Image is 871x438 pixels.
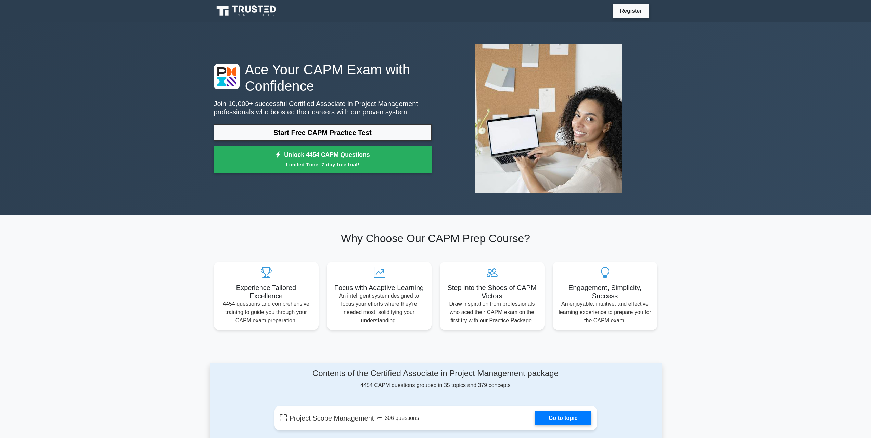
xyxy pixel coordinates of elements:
a: Unlock 4454 CAPM QuestionsLimited Time: 7-day free trial! [214,146,432,173]
h2: Why Choose Our CAPM Prep Course? [214,232,657,245]
p: Draw inspiration from professionals who aced their CAPM exam on the first try with our Practice P... [445,300,539,325]
a: Go to topic [535,411,591,425]
div: 4454 CAPM questions grouped in 35 topics and 379 concepts [274,368,597,389]
p: An enjoyable, intuitive, and effective learning experience to prepare you for the CAPM exam. [558,300,652,325]
h5: Engagement, Simplicity, Success [558,284,652,300]
small: Limited Time: 7-day free trial! [222,161,423,168]
p: Join 10,000+ successful Certified Associate in Project Management professionals who boosted their... [214,100,432,116]
h5: Focus with Adaptive Learning [332,284,426,292]
p: 4454 questions and comprehensive training to guide you through your CAPM exam preparation. [219,300,313,325]
h1: Ace Your CAPM Exam with Confidence [214,61,432,94]
h5: Step into the Shoes of CAPM Victors [445,284,539,300]
h5: Experience Tailored Excellence [219,284,313,300]
a: Start Free CAPM Practice Test [214,124,432,141]
a: Register [616,7,646,15]
p: An intelligent system designed to focus your efforts where they're needed most, solidifying your ... [332,292,426,325]
h4: Contents of the Certified Associate in Project Management package [274,368,597,378]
